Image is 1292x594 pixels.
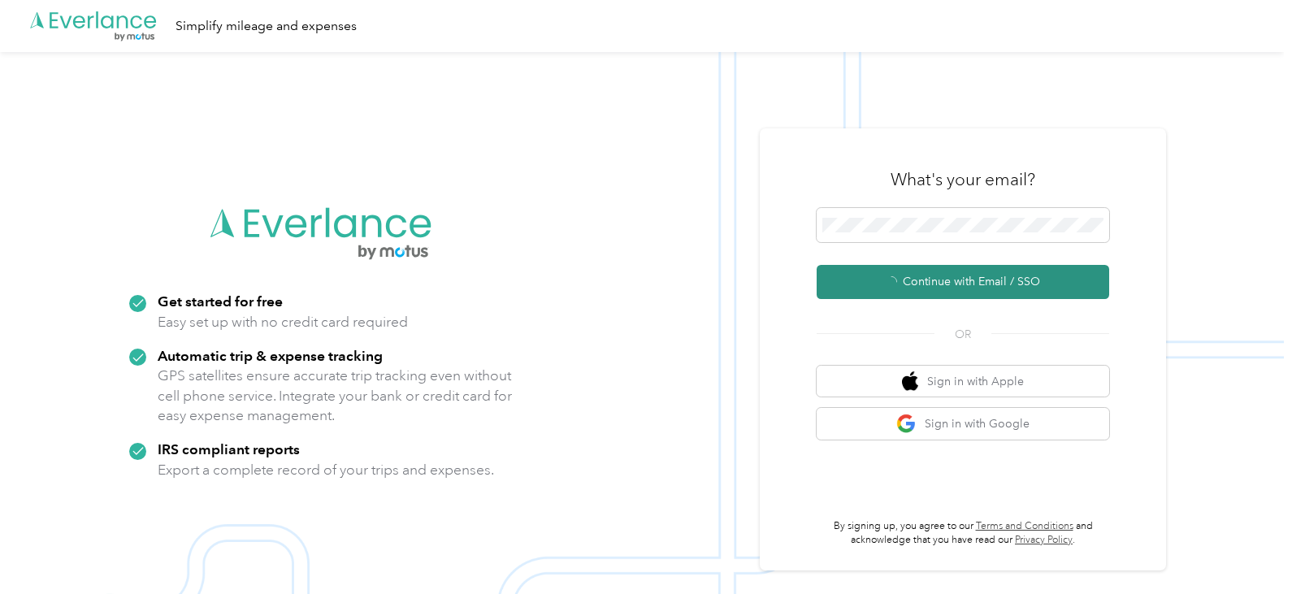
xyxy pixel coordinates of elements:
a: Privacy Policy [1015,534,1073,546]
img: apple logo [902,371,918,392]
strong: Automatic trip & expense tracking [158,347,383,364]
span: OR [934,326,991,343]
p: Easy set up with no credit card required [158,312,408,332]
button: apple logoSign in with Apple [817,366,1109,397]
strong: Get started for free [158,293,283,310]
strong: IRS compliant reports [158,440,300,457]
button: Continue with Email / SSO [817,265,1109,299]
a: Terms and Conditions [976,520,1073,532]
p: By signing up, you agree to our and acknowledge that you have read our . [817,519,1109,548]
iframe: Everlance-gr Chat Button Frame [1201,503,1292,594]
p: Export a complete record of your trips and expenses. [158,460,494,480]
p: GPS satellites ensure accurate trip tracking even without cell phone service. Integrate your bank... [158,366,513,426]
h3: What's your email? [891,168,1035,191]
div: Simplify mileage and expenses [176,16,357,37]
button: google logoSign in with Google [817,408,1109,440]
img: google logo [896,414,917,434]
